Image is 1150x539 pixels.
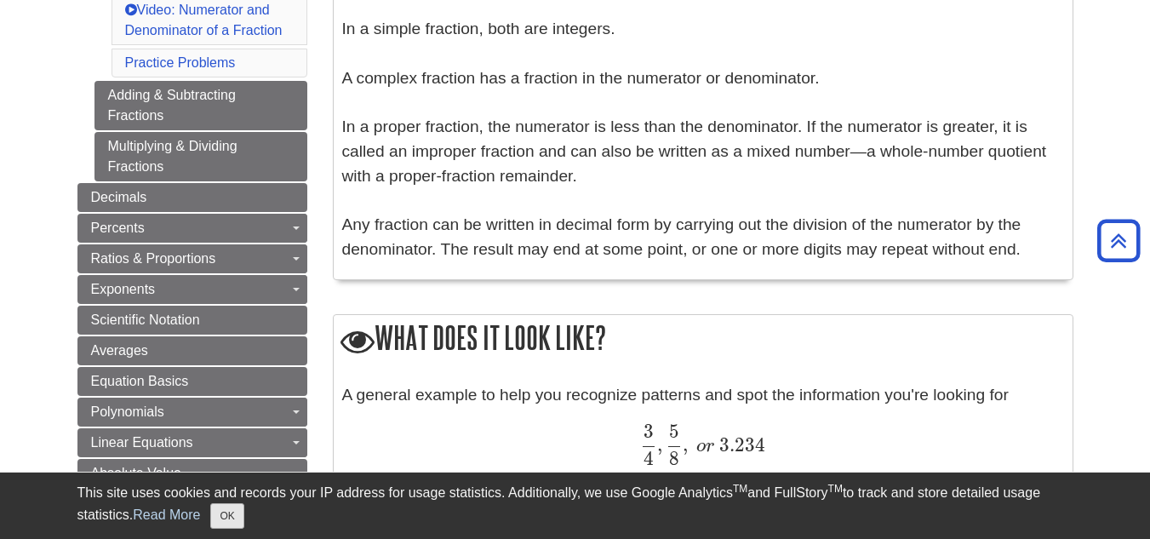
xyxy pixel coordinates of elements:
span: 8 [669,447,679,470]
span: Polynomials [91,404,164,419]
button: Close [210,503,243,529]
span: , [683,433,688,456]
a: Equation Basics [77,367,307,396]
span: Linear Equations [91,435,193,450]
a: Adding & Subtracting Fractions [94,81,307,130]
span: Decimals [91,190,147,204]
a: Practice Problems [125,55,236,70]
span: 4 [644,447,654,470]
span: 3.234 [719,433,765,456]
a: Ratios & Proportions [77,244,307,273]
a: Absolute Value [77,459,307,488]
span: Absolute Value [91,466,181,480]
a: Averages [77,336,307,365]
span: Ratios & Proportions [91,251,216,266]
a: Exponents [77,275,307,304]
div: This site uses cookies and records your IP address for usage statistics. Additionally, we use Goo... [77,483,1073,529]
span: Percents [91,221,145,235]
a: Percents [77,214,307,243]
span: , [657,433,662,456]
sup: TM [733,483,747,495]
span: 5 [669,420,679,443]
a: Decimals [77,183,307,212]
a: Scientific Notation [77,306,307,335]
sup: TM [828,483,843,495]
span: 3 [644,420,654,443]
div: A general example to help you recognize patterns and spot the information you're looking for indi... [342,383,1064,507]
span: Exponents [91,282,156,296]
a: Back to Top [1091,229,1146,252]
span: o [696,437,706,456]
span: Averages [91,343,148,358]
h2: What does it look like? [334,315,1073,364]
span: Equation Basics [91,374,189,388]
a: Polynomials [77,398,307,427]
a: Video: Numerator and Denominator of a Fraction [125,3,283,37]
a: Linear Equations [77,428,307,457]
span: Scientific Notation [91,313,200,327]
span: r [706,437,714,456]
a: Read More [133,507,200,522]
a: Multiplying & Dividing Fractions [94,132,307,181]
